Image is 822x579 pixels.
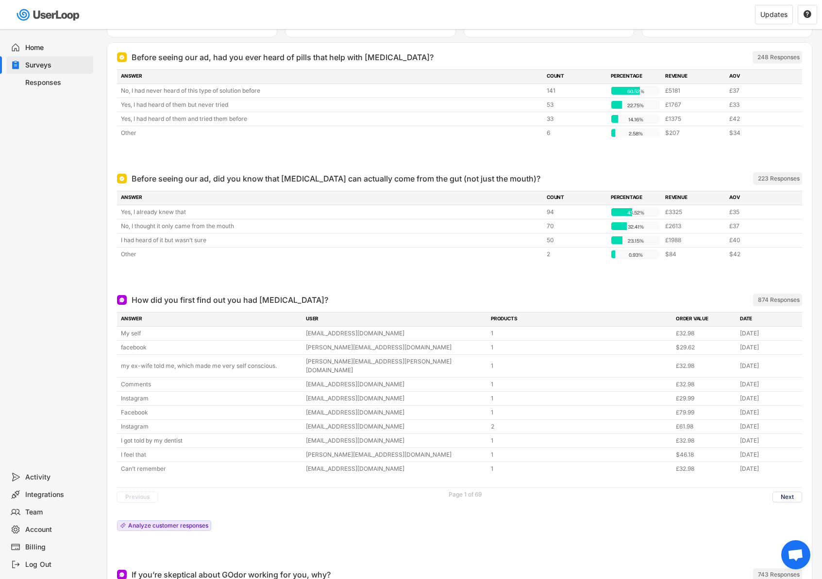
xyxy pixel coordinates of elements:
div: £32.98 [676,362,734,370]
div: [PERSON_NAME][EMAIL_ADDRESS][DOMAIN_NAME] [306,450,485,459]
div: 14.16% [613,115,658,124]
div: AOV [729,72,788,81]
img: Single Select [119,54,125,60]
div: [DATE] [740,343,798,352]
div: Instagram [121,422,300,431]
a: Open chat [781,540,810,569]
div: [DATE] [740,329,798,338]
div: Comments [121,380,300,389]
div: Analyze customer responses [128,523,208,529]
div: £40 [729,236,788,245]
div: 1 [491,436,670,445]
div: 248 Responses [757,53,800,61]
div: AOV [729,194,788,202]
div: USER [306,315,485,324]
div: Facebook [121,408,300,417]
div: £1988 [665,236,723,245]
div: $84 [665,250,723,259]
div: I got told by my dentist [121,436,300,445]
div: COUNT [547,194,605,202]
div: £1767 [665,100,723,109]
div: [DATE] [740,362,798,370]
div: 141 [547,86,605,95]
button: Next [772,492,802,502]
div: 1 [491,380,670,389]
div: £3325 [665,208,723,216]
div: £29.99 [676,394,734,403]
div: [DATE] [740,436,798,445]
div: £42 [729,115,788,123]
div: [DATE] [740,408,798,417]
div: 1 [491,450,670,459]
div: [EMAIL_ADDRESS][DOMAIN_NAME] [306,464,485,473]
div: Yes, I already knew that [121,208,541,216]
div: REVENUE [665,72,723,81]
div: Yes, I had heard of them but never tried [121,100,541,109]
div: Activity [25,473,89,482]
div: £37 [729,86,788,95]
div: £37 [729,222,788,231]
div: Yes, I had heard of them and tried them before [121,115,541,123]
div: $207 [665,129,723,137]
div: £32.98 [676,380,734,389]
div: ANSWER [121,72,541,81]
div: ORDER VALUE [676,315,734,324]
div: 94 [547,208,605,216]
div: [EMAIL_ADDRESS][DOMAIN_NAME] [306,329,485,338]
div: [DATE] [740,394,798,403]
div: $34 [729,129,788,137]
div: Instagram [121,394,300,403]
div: COUNT [547,72,605,81]
div: Updates [760,11,788,18]
div: [PERSON_NAME][EMAIL_ADDRESS][DOMAIN_NAME] [306,343,485,352]
img: Open Ended [119,572,125,578]
div: 32.41% [613,222,658,231]
div: 2 [547,250,605,259]
button: Previous [117,492,158,502]
div: £2613 [665,222,723,231]
div: [EMAIL_ADDRESS][DOMAIN_NAME] [306,408,485,417]
div: 2.58% [613,129,658,138]
div: £61.98 [676,422,734,431]
div: 53 [547,100,605,109]
div: [DATE] [740,422,798,431]
div: 6 [547,129,605,137]
div: 2 [491,422,670,431]
div: [EMAIL_ADDRESS][DOMAIN_NAME] [306,422,485,431]
div: Home [25,43,89,52]
div: Responses [25,78,89,87]
button:  [803,10,812,19]
div: my ex-wife told me, which made me very self conscious. [121,362,300,370]
img: Open Ended [119,297,125,303]
div: £5181 [665,86,723,95]
div: Log Out [25,560,89,569]
div: 743 Responses [758,571,800,579]
div: £1375 [665,115,723,123]
div: 223 Responses [758,175,800,182]
div: 60.52% [613,87,658,96]
div: Before seeing our ad, did you know that [MEDICAL_DATA] can actually come from the gut (not just t... [132,173,540,184]
div: Billing [25,543,89,552]
div: 1 [491,329,670,338]
div: 874 Responses [758,296,800,304]
div: 23.15% [613,236,658,245]
div: [DATE] [740,464,798,473]
div: £79.99 [676,408,734,417]
div: $29.62 [676,343,734,352]
div: 43.52% [613,208,658,217]
img: userloop-logo-01.svg [15,5,83,25]
div: Before seeing our ad, had you ever heard of pills that help with [MEDICAL_DATA]? [132,51,434,63]
div: £35 [729,208,788,216]
div: No, I thought it only came from the mouth [121,222,541,231]
div: £33 [729,100,788,109]
div: 0.93% [613,250,658,259]
div: Can’t remember [121,464,300,473]
div: DATE [740,315,798,324]
div: $46.18 [676,450,734,459]
img: Single Select [119,176,125,182]
div: [EMAIL_ADDRESS][DOMAIN_NAME] [306,380,485,389]
div: 1 [491,343,670,352]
